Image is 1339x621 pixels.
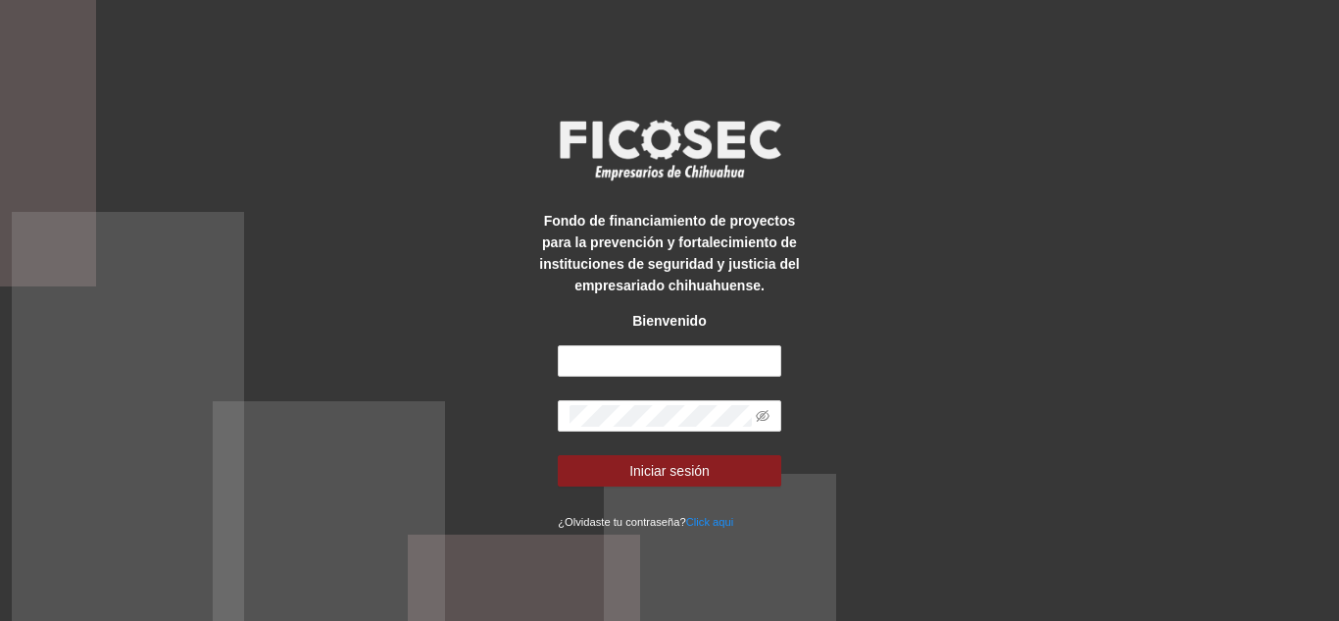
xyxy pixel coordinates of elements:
strong: Fondo de financiamiento de proyectos para la prevención y fortalecimiento de instituciones de seg... [539,213,799,293]
img: logo [547,114,792,186]
span: Iniciar sesión [629,460,710,482]
button: Iniciar sesión [558,455,781,487]
strong: Bienvenido [632,313,706,329]
small: ¿Olvidaste tu contraseña? [558,516,733,528]
span: eye-invisible [756,409,769,423]
a: Click aqui [686,516,734,528]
